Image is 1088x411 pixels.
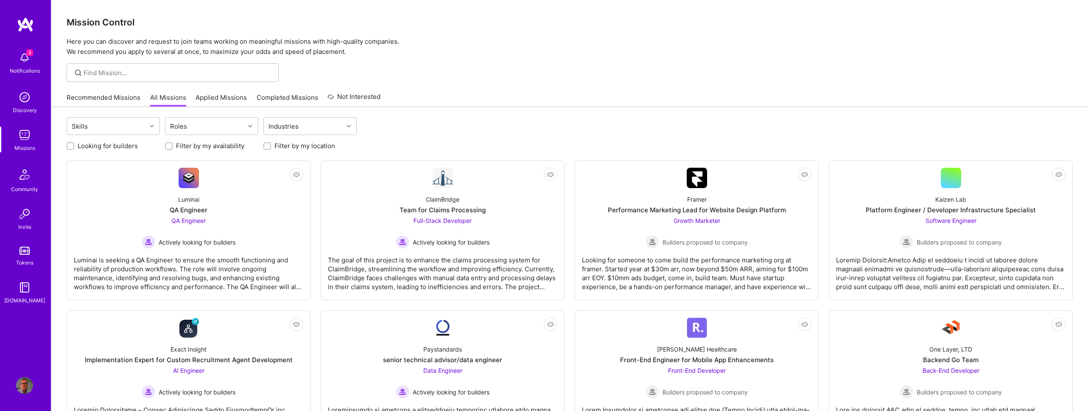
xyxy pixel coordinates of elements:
[836,249,1066,291] div: Loremip Dolorsit:Ametco Adip el seddoeiu t incidi ut laboree dolore magnaali enimadmi ve quisnost...
[328,249,557,291] div: The goal of this project is to enhance the claims processing system for ClaimBridge, streamlining...
[582,168,811,293] a: Company LogoFramerPerformance Marketing Lead for Website Design PlatformGrowth Marketer Builders ...
[178,195,199,204] div: Luminai
[926,217,976,224] span: Software Engineer
[266,120,301,132] div: Industries
[73,68,83,78] i: icon SearchGrey
[646,385,659,399] img: Builders proposed to company
[935,195,966,204] div: Kaizen Lab
[159,238,235,247] span: Actively looking for builders
[657,345,737,354] div: [PERSON_NAME] Healthcare
[900,235,913,249] img: Builders proposed to company
[347,124,351,128] i: icon Chevron
[293,321,300,328] i: icon EyeClosed
[866,205,1036,214] div: Platform Engineer / Developer Infrastructure Specialist
[414,217,472,224] span: Full-Stack Developer
[84,68,272,77] input: Find Mission...
[1055,171,1062,178] i: icon EyeClosed
[917,388,1002,397] span: Builders proposed to company
[67,17,1073,28] h3: Mission Control
[923,367,979,374] span: Back-End Developer
[248,124,252,128] i: icon Chevron
[646,235,659,249] img: Builders proposed to company
[423,367,462,374] span: Data Engineer
[16,279,33,296] img: guide book
[20,247,30,255] img: tokens
[328,168,557,293] a: Company LogoClaimBridgeTeam for Claims ProcessingFull-Stack Developer Actively looking for builde...
[413,388,489,397] span: Actively looking for builders
[67,37,1073,57] p: Here you can discover and request to join teams working on meaningful missions with high-quality ...
[423,345,462,354] div: Paystandards
[801,321,808,328] i: icon EyeClosed
[433,168,453,188] img: Company Logo
[179,168,199,188] img: Company Logo
[16,205,33,222] img: Invite
[170,205,207,214] div: QA Engineer
[608,205,786,214] div: Performance Marketing Lead for Website Design Platform
[10,66,40,75] div: Notifications
[85,355,293,364] div: Implementation Expert for Custom Recruitment Agent Development
[663,238,748,247] span: Builders proposed to company
[917,238,1002,247] span: Builders proposed to company
[26,49,33,56] span: 3
[400,205,486,214] div: Team for Claims Processing
[836,168,1066,293] a: Kaizen LabPlatform Engineer / Developer Infrastructure SpecialistSoftware Engineer Builders propo...
[179,318,199,338] img: Company Logo
[433,318,453,338] img: Company Logo
[16,377,33,394] img: User Avatar
[4,296,45,305] div: [DOMAIN_NAME]
[687,195,707,204] div: Framer
[274,141,335,150] label: Filter by my location
[16,89,33,106] img: discovery
[293,171,300,178] i: icon EyeClosed
[582,249,811,291] div: Looking for someone to come build the performance marketing org at framer. Started year at $30m a...
[620,355,774,364] div: Front-End Engineer for Mobile App Enhancements
[74,168,303,293] a: Company LogoLuminaiQA EngineerQA Engineer Actively looking for buildersActively looking for build...
[171,217,206,224] span: QA Engineer
[196,93,247,107] a: Applied Missions
[14,144,35,152] div: Missions
[413,238,489,247] span: Actively looking for builders
[547,171,554,178] i: icon EyeClosed
[150,93,186,107] a: All Missions
[900,385,913,399] img: Builders proposed to company
[396,235,409,249] img: Actively looking for builders
[16,127,33,144] img: teamwork
[14,377,35,394] a: User Avatar
[11,185,38,194] div: Community
[176,141,244,150] label: Filter by my availability
[150,124,154,128] i: icon Chevron
[547,321,554,328] i: icon EyeClosed
[929,345,972,354] div: One Layer, LTD
[396,385,409,399] img: Actively looking for builders
[74,249,303,291] div: Luminai is seeking a QA Engineer to ensure the smooth functioning and reliability of production w...
[327,92,380,107] a: Not Interested
[16,258,34,267] div: Tokens
[142,385,155,399] img: Actively looking for builders
[383,355,502,364] div: senior technical advisor/data engineer
[13,106,37,115] div: Discovery
[171,345,207,354] div: Exact Insight
[16,49,33,66] img: bell
[1055,321,1062,328] i: icon EyeClosed
[687,318,707,338] img: Company Logo
[14,164,35,185] img: Community
[142,235,155,249] img: Actively looking for builders
[668,367,726,374] span: Front-End Developer
[67,93,140,107] a: Recommended Missions
[159,388,235,397] span: Actively looking for builders
[426,195,459,204] div: ClaimBridge
[801,171,808,178] i: icon EyeClosed
[70,120,90,132] div: Skills
[674,217,720,224] span: Growth Marketer
[18,222,31,231] div: Invite
[687,168,707,188] img: Company Logo
[78,141,138,150] label: Looking for builders
[923,355,979,364] div: Backend Go Team
[173,367,204,374] span: AI Engineer
[168,120,189,132] div: Roles
[941,318,961,338] img: Company Logo
[257,93,318,107] a: Completed Missions
[17,17,34,32] img: logo
[663,388,748,397] span: Builders proposed to company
